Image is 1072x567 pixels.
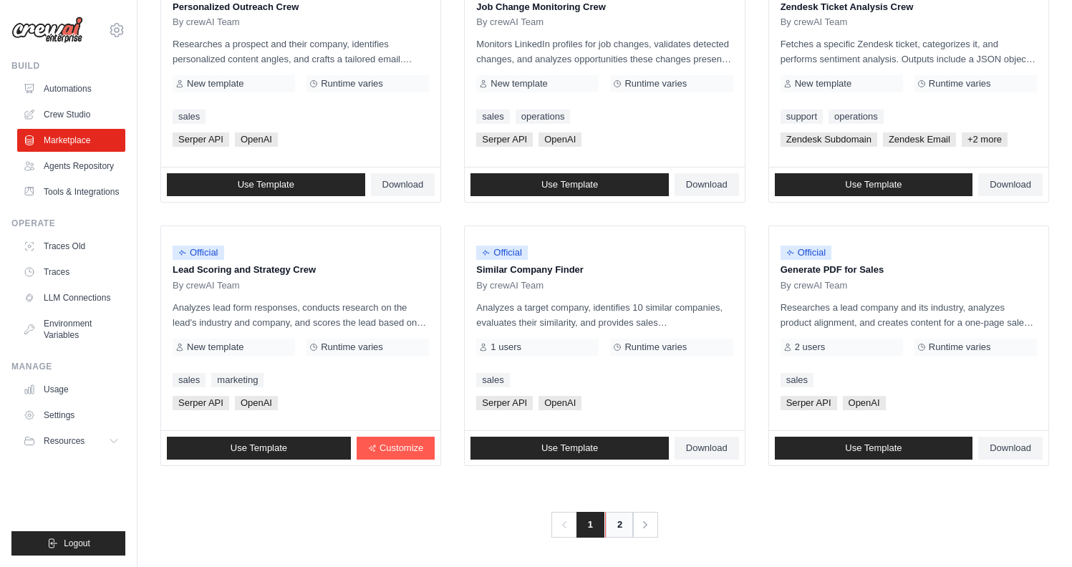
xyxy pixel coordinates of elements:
[238,179,294,190] span: Use Template
[173,16,240,28] span: By crewAI Team
[781,396,837,410] span: Serper API
[686,179,728,190] span: Download
[231,442,287,454] span: Use Template
[929,78,991,89] span: Runtime varies
[476,396,533,410] span: Serper API
[476,300,733,330] p: Analyzes a target company, identifies 10 similar companies, evaluates their similarity, and provi...
[173,263,429,277] p: Lead Scoring and Strategy Crew
[775,437,973,460] a: Use Template
[883,132,956,147] span: Zendesk Email
[845,179,902,190] span: Use Template
[173,373,206,387] a: sales
[781,37,1037,67] p: Fetches a specific Zendesk ticket, categorizes it, and performs sentiment analysis. Outputs inclu...
[17,261,125,283] a: Traces
[539,396,581,410] span: OpenAI
[978,173,1043,196] a: Download
[173,280,240,291] span: By crewAI Team
[17,103,125,126] a: Crew Studio
[781,280,848,291] span: By crewAI Team
[476,16,544,28] span: By crewAI Team
[491,341,521,353] span: 1 users
[781,263,1037,277] p: Generate PDF for Sales
[167,173,365,196] a: Use Template
[17,155,125,178] a: Agents Repository
[476,280,544,291] span: By crewAI Team
[843,396,886,410] span: OpenAI
[380,442,423,454] span: Customize
[491,78,547,89] span: New template
[476,246,528,260] span: Official
[17,404,125,427] a: Settings
[470,173,669,196] a: Use Template
[781,16,848,28] span: By crewAI Team
[795,78,851,89] span: New template
[173,110,206,124] a: sales
[321,341,383,353] span: Runtime varies
[11,218,125,229] div: Operate
[845,442,902,454] span: Use Template
[1000,498,1072,567] iframe: Chat Widget
[781,373,813,387] a: sales
[382,179,424,190] span: Download
[211,373,264,387] a: marketing
[476,373,509,387] a: sales
[357,437,435,460] a: Customize
[781,300,1037,330] p: Researches a lead company and its industry, analyzes product alignment, and creates content for a...
[781,110,823,124] a: support
[187,78,243,89] span: New template
[17,312,125,346] a: Environment Variables
[235,396,278,410] span: OpenAI
[978,437,1043,460] a: Download
[541,442,598,454] span: Use Template
[173,246,224,260] span: Official
[781,246,832,260] span: Official
[11,531,125,556] button: Logout
[476,132,533,147] span: Serper API
[624,78,687,89] span: Runtime varies
[539,132,581,147] span: OpenAI
[17,286,125,309] a: LLM Connections
[173,37,429,67] p: Researches a prospect and their company, identifies personalized content angles, and crafts a tai...
[64,538,90,549] span: Logout
[829,110,884,124] a: operations
[321,78,383,89] span: Runtime varies
[173,132,229,147] span: Serper API
[44,435,84,447] span: Resources
[17,77,125,100] a: Automations
[371,173,435,196] a: Download
[624,341,687,353] span: Runtime varies
[541,179,598,190] span: Use Template
[929,341,991,353] span: Runtime varies
[17,235,125,258] a: Traces Old
[686,442,728,454] span: Download
[11,16,83,44] img: Logo
[962,132,1008,147] span: +2 more
[675,173,739,196] a: Download
[675,437,739,460] a: Download
[795,341,826,353] span: 2 users
[476,110,509,124] a: sales
[173,300,429,330] p: Analyzes lead form responses, conducts research on the lead's industry and company, and scores th...
[17,430,125,452] button: Resources
[235,132,278,147] span: OpenAI
[11,361,125,372] div: Manage
[17,378,125,401] a: Usage
[781,132,877,147] span: Zendesk Subdomain
[187,341,243,353] span: New template
[576,512,604,538] span: 1
[775,173,973,196] a: Use Template
[173,396,229,410] span: Serper API
[11,60,125,72] div: Build
[476,263,733,277] p: Similar Company Finder
[167,437,351,460] a: Use Template
[551,512,658,538] nav: Pagination
[516,110,571,124] a: operations
[990,442,1031,454] span: Download
[990,179,1031,190] span: Download
[17,129,125,152] a: Marketplace
[476,37,733,67] p: Monitors LinkedIn profiles for job changes, validates detected changes, and analyzes opportunitie...
[17,180,125,203] a: Tools & Integrations
[605,512,634,538] a: 2
[470,437,669,460] a: Use Template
